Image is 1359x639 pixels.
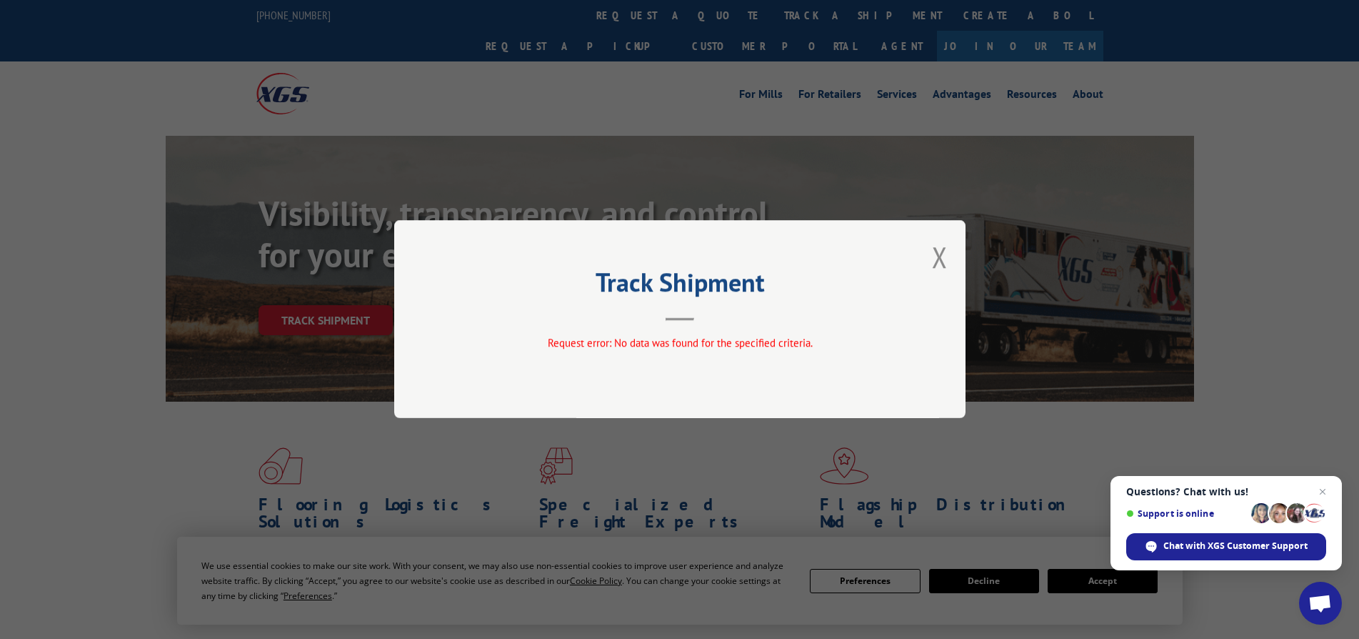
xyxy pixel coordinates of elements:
span: Support is online [1126,508,1246,519]
div: Chat with XGS Customer Support [1126,533,1326,560]
span: Chat with XGS Customer Support [1163,540,1308,553]
button: Close modal [932,238,948,276]
span: Request error: No data was found for the specified criteria. [547,337,812,350]
h2: Track Shipment [466,272,894,299]
div: Open chat [1299,582,1342,625]
span: Questions? Chat with us! [1126,486,1326,497]
span: Close chat [1314,483,1331,500]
